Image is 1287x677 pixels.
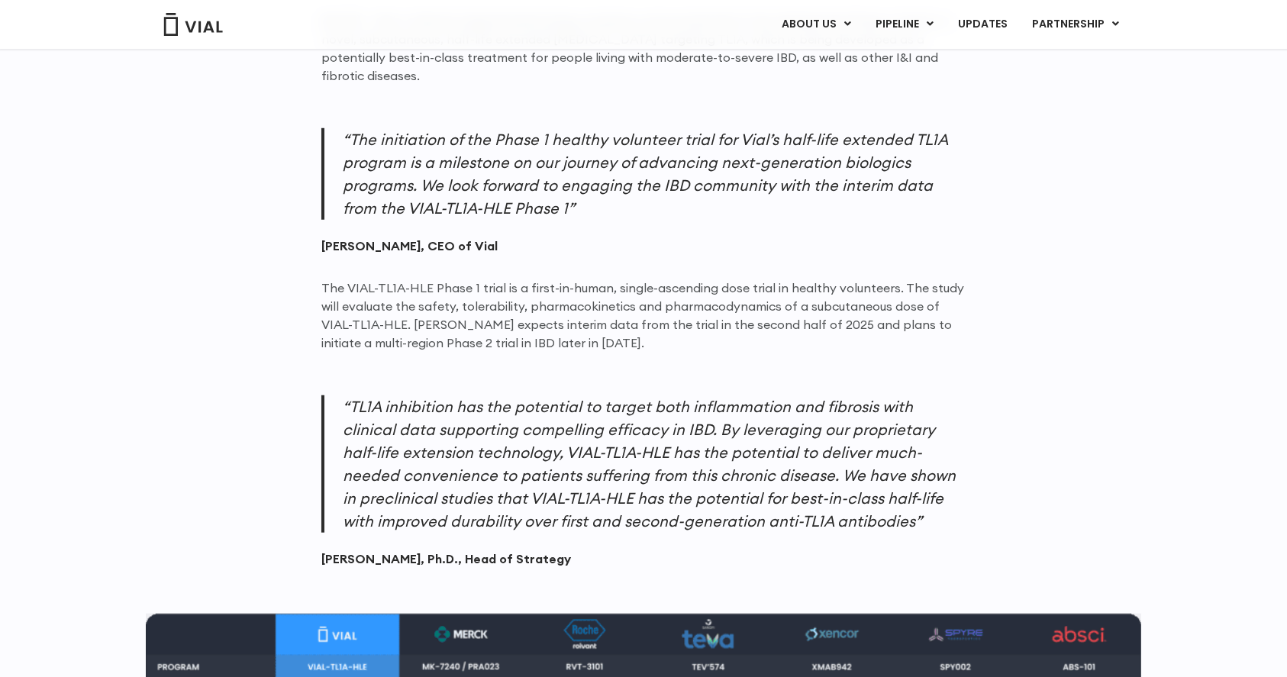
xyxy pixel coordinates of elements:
[321,395,966,533] p: “TL1A inhibition has the potential to target both inflammation and fibrosis with clinical data su...
[321,551,966,568] cite: [PERSON_NAME], Ph.D., Head of Strategy
[863,11,945,37] a: PIPELINEMenu Toggle
[321,128,966,220] p: “The initiation of the Phase 1 healthy volunteer trial for Vial’s half-life extended TL1A program...
[163,13,224,36] img: Vial Logo
[321,238,966,255] cite: [PERSON_NAME], CEO of Vial
[321,279,966,352] p: The VIAL-TL1A-HLE Phase 1 trial is a first-in-human, single-ascending dose trial in healthy volun...
[946,11,1019,37] a: UPDATES
[769,11,863,37] a: ABOUT USMenu Toggle
[1020,11,1131,37] a: PARTNERSHIPMenu Toggle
